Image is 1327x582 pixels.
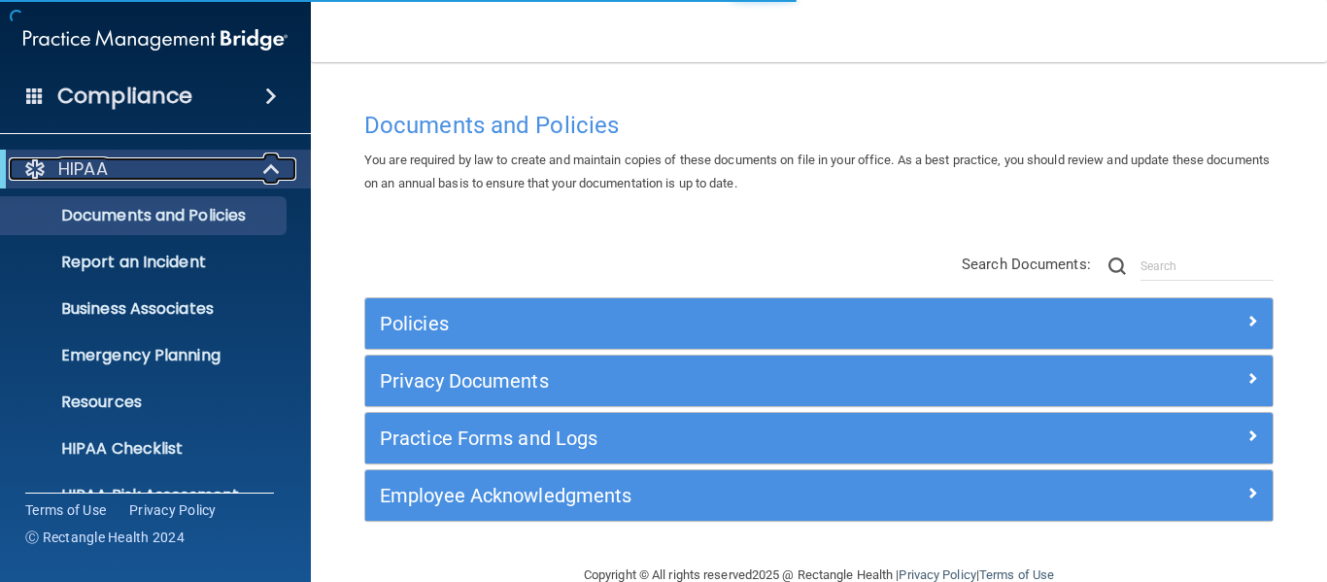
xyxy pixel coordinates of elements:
[13,299,278,319] p: Business Associates
[380,365,1258,396] a: Privacy Documents
[13,486,278,505] p: HIPAA Risk Assessment
[1140,252,1274,281] input: Search
[23,157,282,181] a: HIPAA
[13,439,278,459] p: HIPAA Checklist
[380,313,1032,334] h5: Policies
[364,153,1270,190] span: You are required by law to create and maintain copies of these documents on file in your office. ...
[380,428,1032,449] h5: Practice Forms and Logs
[979,567,1054,582] a: Terms of Use
[380,308,1258,339] a: Policies
[13,253,278,272] p: Report an Incident
[380,480,1258,511] a: Employee Acknowledgments
[13,206,278,225] p: Documents and Policies
[25,528,185,547] span: Ⓒ Rectangle Health 2024
[129,500,217,520] a: Privacy Policy
[13,346,278,365] p: Emergency Planning
[57,83,192,110] h4: Compliance
[25,500,106,520] a: Terms of Use
[380,370,1032,392] h5: Privacy Documents
[380,485,1032,506] h5: Employee Acknowledgments
[962,256,1091,273] span: Search Documents:
[380,423,1258,454] a: Practice Forms and Logs
[1108,257,1126,275] img: ic-search.3b580494.png
[23,20,288,59] img: PMB logo
[364,113,1274,138] h4: Documents and Policies
[58,157,108,181] p: HIPAA
[13,393,278,412] p: Resources
[899,567,975,582] a: Privacy Policy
